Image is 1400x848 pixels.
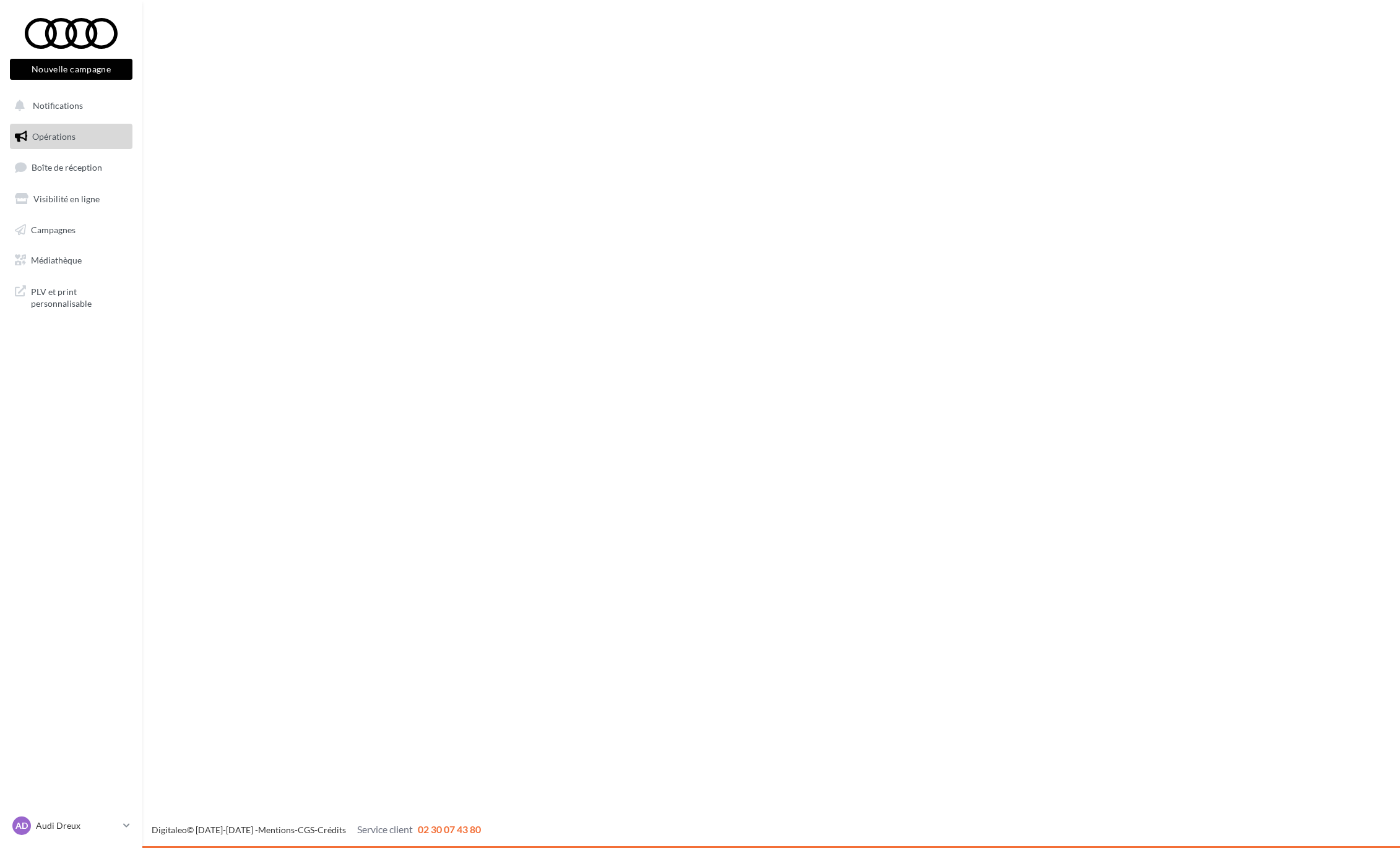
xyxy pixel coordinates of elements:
[258,824,295,835] a: Mentions
[152,824,481,835] span: © [DATE]-[DATE] - - -
[152,824,187,835] a: Digitaleo
[418,823,481,835] span: 02 30 07 43 80
[31,283,127,310] span: PLV et print personnalisable
[357,823,413,835] span: Service client
[33,194,100,204] span: Visibilité en ligne
[31,255,82,265] span: Médiathèque
[10,814,132,837] a: AD Audi Dreux
[298,824,314,835] a: CGS
[7,217,135,243] a: Campagnes
[33,100,83,111] span: Notifications
[7,186,135,212] a: Visibilité en ligne
[7,247,135,273] a: Médiathèque
[7,278,135,315] a: PLV et print personnalisable
[7,154,135,181] a: Boîte de réception
[10,59,132,80] button: Nouvelle campagne
[7,93,130,119] button: Notifications
[31,224,76,234] span: Campagnes
[36,820,118,832] p: Audi Dreux
[32,162,102,173] span: Boîte de réception
[15,820,28,832] span: AD
[318,824,346,835] a: Crédits
[7,124,135,150] a: Opérations
[32,131,76,142] span: Opérations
